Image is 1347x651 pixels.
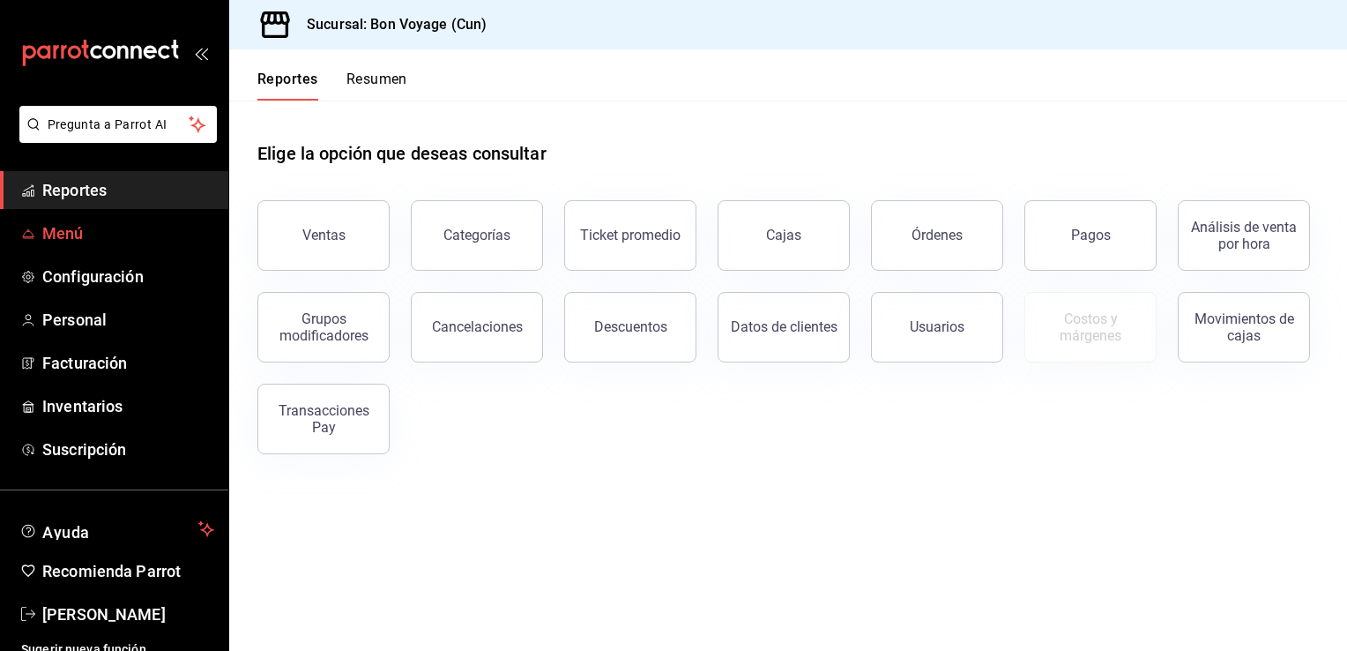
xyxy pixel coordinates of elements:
[302,227,346,243] div: Ventas
[42,178,214,202] span: Reportes
[257,71,407,101] div: navigation tabs
[718,200,850,271] a: Cajas
[42,221,214,245] span: Menú
[1071,227,1111,243] div: Pagos
[564,292,696,363] button: Descuentos
[48,116,190,134] span: Pregunta a Parrot AI
[766,225,802,246] div: Cajas
[1189,311,1299,344] div: Movimientos de cajas
[19,106,217,143] button: Pregunta a Parrot AI
[594,318,667,335] div: Descuentos
[257,140,547,167] h1: Elige la opción que deseas consultar
[871,292,1003,363] button: Usuarios
[269,311,378,344] div: Grupos modificadores
[1024,292,1157,363] button: Contrata inventarios para ver este reporte
[269,402,378,436] div: Transacciones Pay
[1189,219,1299,252] div: Análisis de venta por hora
[257,71,318,101] button: Reportes
[443,227,510,243] div: Categorías
[411,292,543,363] button: Cancelaciones
[432,318,523,335] div: Cancelaciones
[257,292,390,363] button: Grupos modificadores
[42,394,214,418] span: Inventarios
[257,200,390,271] button: Ventas
[564,200,696,271] button: Ticket promedio
[42,351,214,375] span: Facturación
[42,519,191,540] span: Ayuda
[910,318,964,335] div: Usuarios
[42,602,214,626] span: [PERSON_NAME]
[1178,292,1310,363] button: Movimientos de cajas
[194,46,208,60] button: open_drawer_menu
[1036,311,1145,344] div: Costos y márgenes
[580,227,681,243] div: Ticket promedio
[871,200,1003,271] button: Órdenes
[42,265,214,288] span: Configuración
[42,308,214,332] span: Personal
[42,438,214,461] span: Suscripción
[42,559,214,583] span: Recomienda Parrot
[718,292,850,363] button: Datos de clientes
[1024,200,1157,271] button: Pagos
[12,128,217,146] a: Pregunta a Parrot AI
[346,71,407,101] button: Resumen
[257,384,390,454] button: Transacciones Pay
[293,14,487,35] h3: Sucursal: Bon Voyage (Cun)
[411,200,543,271] button: Categorías
[731,318,837,335] div: Datos de clientes
[1178,200,1310,271] button: Análisis de venta por hora
[912,227,963,243] div: Órdenes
